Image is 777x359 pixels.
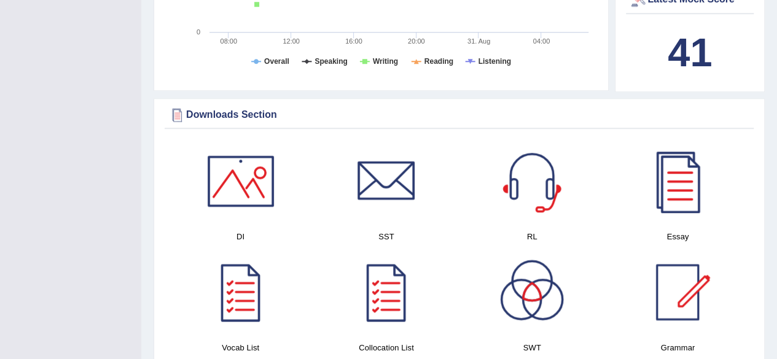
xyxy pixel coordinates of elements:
[197,28,200,36] text: 0
[478,57,511,66] tspan: Listening
[466,230,599,243] h4: RL
[319,341,453,354] h4: Collocation List
[168,106,751,124] div: Downloads Section
[264,57,289,66] tspan: Overall
[611,230,744,243] h4: Essay
[466,341,599,354] h4: SWT
[373,57,398,66] tspan: Writing
[668,30,712,75] b: 41
[467,37,490,45] tspan: 31. Aug
[319,230,453,243] h4: SST
[283,37,300,45] text: 12:00
[611,341,744,354] h4: Grammar
[424,57,453,66] tspan: Reading
[220,37,237,45] text: 08:00
[174,341,307,354] h4: Vocab List
[345,37,362,45] text: 16:00
[533,37,550,45] text: 04:00
[408,37,425,45] text: 20:00
[314,57,347,66] tspan: Speaking
[174,230,307,243] h4: DI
